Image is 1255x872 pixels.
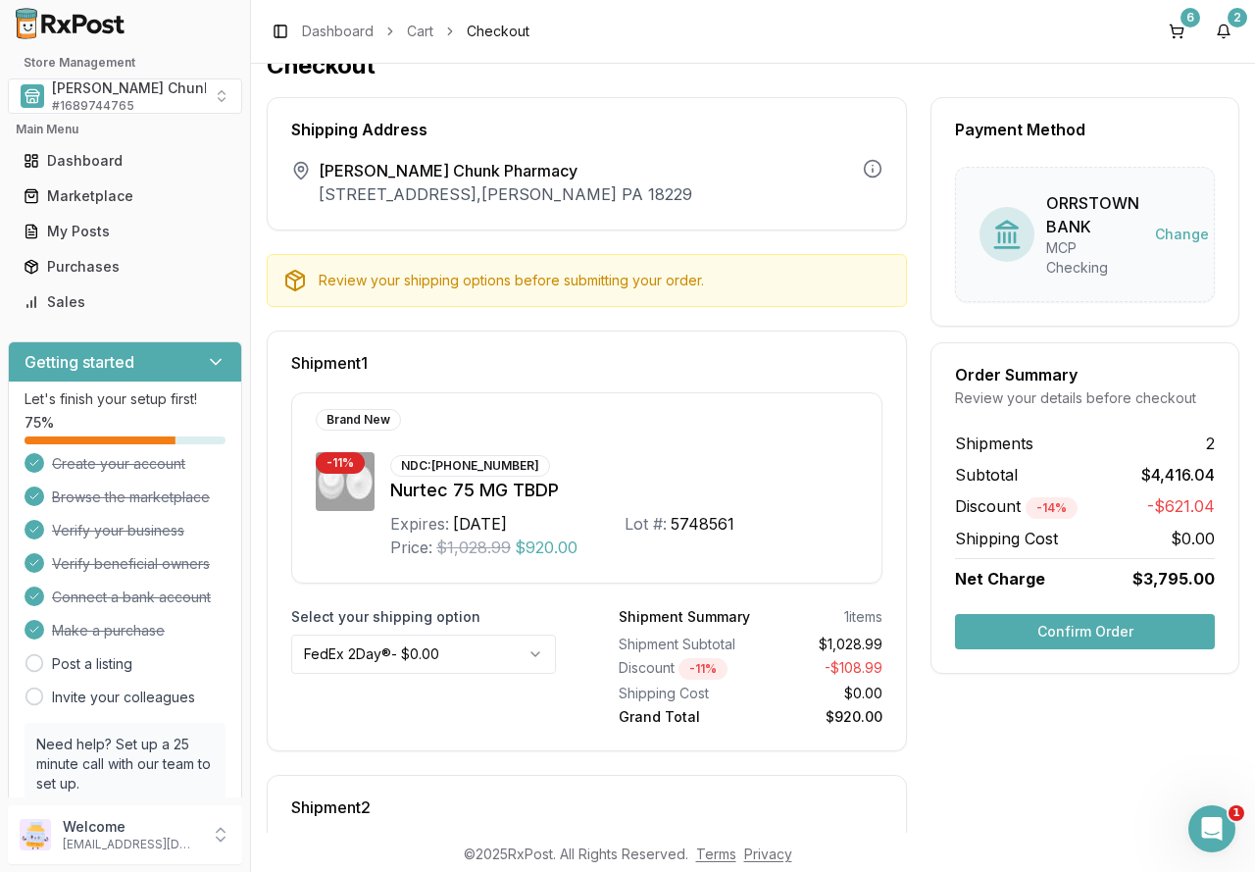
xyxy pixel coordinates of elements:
[291,799,371,815] span: Shipment 2
[8,78,242,114] button: Select a view
[87,311,107,327] span: OK
[39,139,353,206] p: Hi [PERSON_NAME] 👋
[40,459,159,480] span: Search for help
[955,463,1018,487] span: Subtotal
[52,654,132,674] a: Post a listing
[390,536,432,559] div: Price:
[1180,8,1200,27] div: 6
[1228,8,1247,27] div: 2
[52,554,210,574] span: Verify beneficial owners
[8,8,133,39] img: RxPost Logo
[205,330,274,350] div: • 26m ago
[744,846,792,862] a: Privacy
[52,588,211,607] span: Connect a bank account
[319,182,692,206] p: [STREET_ADDRESS] , [PERSON_NAME] PA 18229
[21,293,372,366] div: Profile image for ManuelOK[PERSON_NAME]•26m ago
[63,817,199,837] p: Welcome
[8,55,242,71] h2: Store Management
[678,658,728,680] div: - 11 %
[1132,567,1215,590] span: $3,795.00
[302,22,529,41] nav: breadcrumb
[52,98,134,114] span: # 1689744765
[1141,463,1215,487] span: $4,416.04
[1147,494,1215,519] span: -$621.04
[16,214,234,249] a: My Posts
[337,31,373,67] div: Close
[467,22,529,41] span: Checkout
[16,249,234,284] a: Purchases
[291,607,556,627] label: Select your shipping option
[619,658,743,680] div: Discount
[407,22,433,41] a: Cart
[16,179,234,214] a: Marketplace
[16,284,234,320] a: Sales
[319,271,890,290] div: Review your shipping options before submitting your order.
[1161,16,1192,47] button: 6
[955,527,1058,550] span: Shipping Cost
[25,350,134,374] h3: Getting started
[52,78,283,98] span: [PERSON_NAME] Chunk Pharmacy
[52,454,185,474] span: Create your account
[844,607,882,627] div: 1 items
[1208,16,1239,47] button: 2
[40,571,352,591] div: All services are online
[8,251,242,282] button: Purchases
[16,122,234,137] h2: Main Menu
[453,512,507,536] div: [DATE]
[284,31,324,71] img: Profile image for Manuel
[316,409,401,431] div: Brand New
[87,330,201,350] div: [PERSON_NAME]
[28,449,364,488] button: Search for help
[24,222,226,241] div: My Posts
[130,612,261,691] button: Messages
[291,355,368,371] span: Shipment 1
[40,310,79,349] img: Profile image for Manuel
[25,389,226,409] p: Let's finish your setup first!
[1188,805,1235,852] iframe: Intercom live chat
[758,635,882,654] div: $1,028.99
[20,377,373,431] div: Send us a message
[262,612,392,691] button: Help
[20,264,373,367] div: Recent messageProfile image for ManuelOK[PERSON_NAME]•26m ago
[163,661,230,675] span: Messages
[16,143,234,179] a: Dashboard
[619,707,743,727] div: Grand Total
[24,186,226,206] div: Marketplace
[619,607,750,627] div: Shipment Summary
[311,661,342,675] span: Help
[619,684,743,703] div: Shipping Cost
[1171,527,1215,550] span: $0.00
[390,512,449,536] div: Expires:
[671,512,734,536] div: 5748561
[291,122,882,137] div: Shipping Address
[758,684,882,703] div: $0.00
[319,159,692,182] span: [PERSON_NAME] Chunk Pharmacy
[1026,497,1078,519] div: - 14 %
[36,795,112,811] a: Book a call
[1229,805,1244,821] span: 1
[8,180,242,212] button: Marketplace
[39,206,353,239] p: How can we help?
[25,413,54,433] span: 75 %
[40,599,352,639] button: View status page
[52,487,210,507] span: Browse the marketplace
[955,496,1078,516] span: Discount
[8,286,242,318] button: Sales
[52,621,165,641] span: Make a purchase
[24,151,226,171] div: Dashboard
[302,22,374,41] a: Dashboard
[436,536,511,559] span: $1,028.99
[24,257,226,277] div: Purchases
[758,658,882,680] div: - $108.99
[955,367,1215,383] div: Order Summary
[52,688,195,707] a: Invite your colleagues
[267,50,1239,81] h1: Checkout
[625,512,667,536] div: Lot #:
[1206,432,1215,455] span: 2
[696,846,736,862] a: Terms
[1046,238,1139,278] div: MCP Checking
[955,614,1215,649] button: Confirm Order
[1139,217,1225,252] button: Change
[52,521,184,540] span: Verify your business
